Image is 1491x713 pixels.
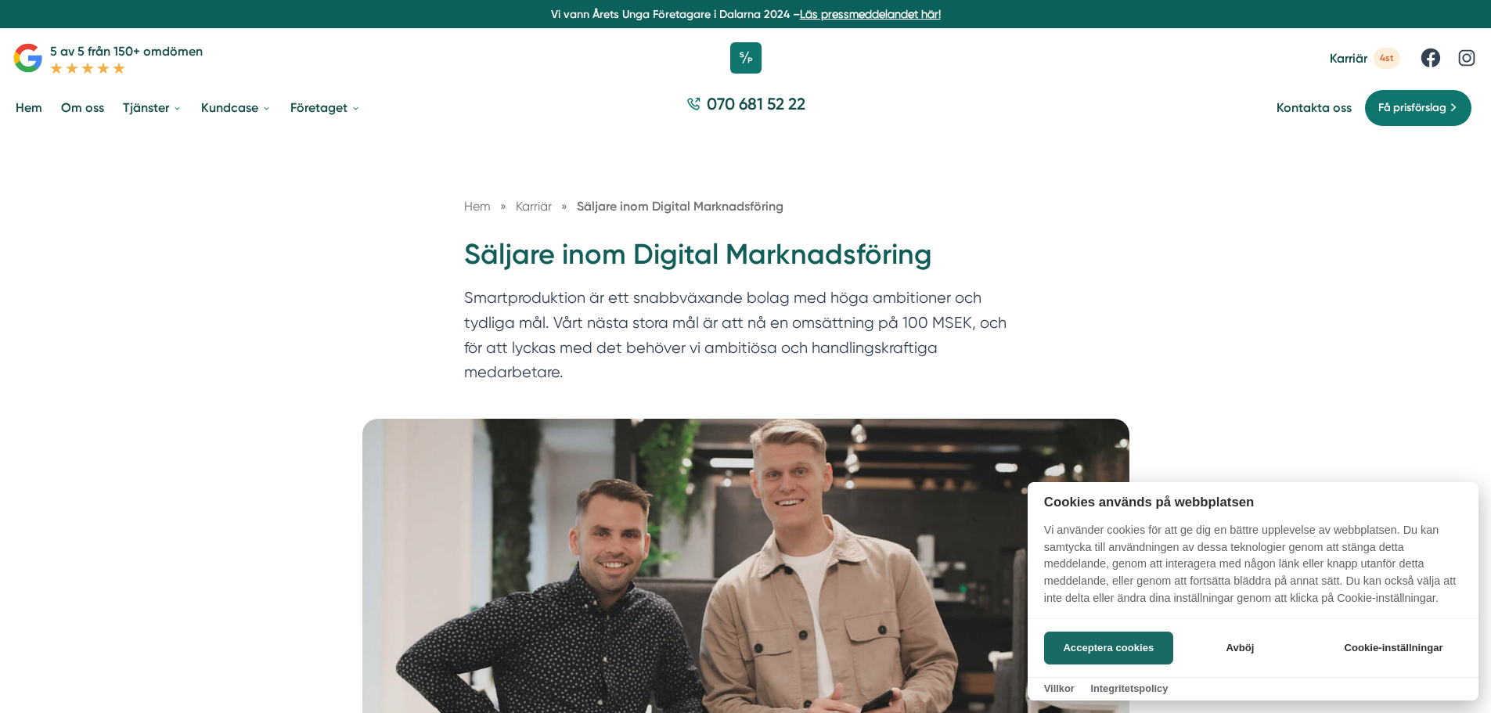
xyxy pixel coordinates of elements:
button: Avböj [1178,632,1302,664]
a: Integritetspolicy [1090,682,1168,694]
p: Vi använder cookies för att ge dig en bättre upplevelse av webbplatsen. Du kan samtycka till anvä... [1028,522,1478,618]
h2: Cookies används på webbplatsen [1028,495,1478,510]
a: Villkor [1044,682,1075,694]
button: Acceptera cookies [1044,632,1173,664]
button: Cookie-inställningar [1325,632,1462,664]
